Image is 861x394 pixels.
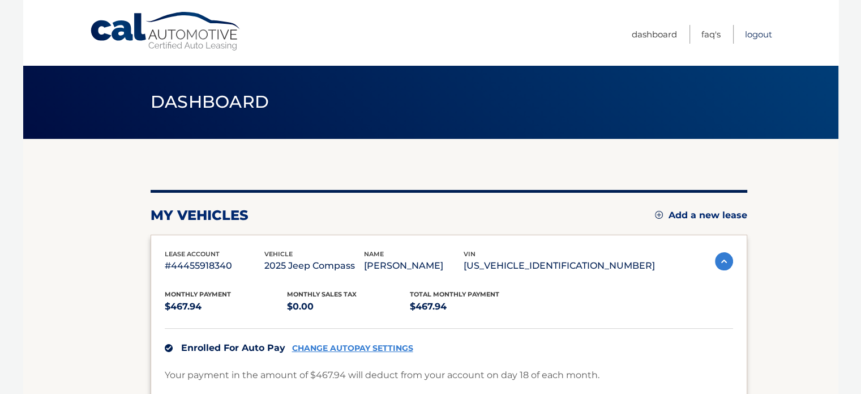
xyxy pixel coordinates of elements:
a: FAQ's [701,25,721,44]
p: $467.94 [410,299,533,315]
p: [PERSON_NAME] [364,258,464,274]
img: add.svg [655,211,663,219]
img: check.svg [165,344,173,352]
p: [US_VEHICLE_IDENTIFICATION_NUMBER] [464,258,655,274]
p: Your payment in the amount of $467.94 will deduct from your account on day 18 of each month. [165,367,599,383]
span: Monthly sales Tax [287,290,357,298]
span: vin [464,250,476,258]
a: CHANGE AUTOPAY SETTINGS [292,344,413,353]
span: name [364,250,384,258]
h2: my vehicles [151,207,249,224]
span: Monthly Payment [165,290,231,298]
a: Cal Automotive [89,11,242,52]
p: $467.94 [165,299,288,315]
p: $0.00 [287,299,410,315]
a: Logout [745,25,772,44]
img: accordion-active.svg [715,252,733,270]
span: Total Monthly Payment [410,290,499,298]
span: Enrolled For Auto Pay [181,342,285,353]
a: Dashboard [632,25,677,44]
a: Add a new lease [655,210,747,221]
span: vehicle [264,250,293,258]
span: Dashboard [151,91,269,112]
span: lease account [165,250,220,258]
p: #44455918340 [165,258,264,274]
p: 2025 Jeep Compass [264,258,364,274]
